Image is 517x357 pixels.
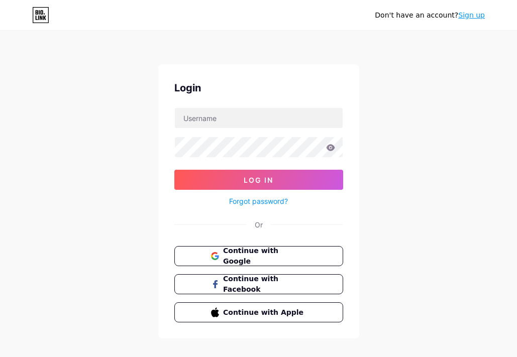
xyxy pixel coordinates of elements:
a: Forgot password? [229,196,288,206]
button: Log In [174,170,343,190]
div: Or [255,219,263,230]
button: Continue with Apple [174,302,343,322]
button: Continue with Google [174,246,343,266]
div: Login [174,80,343,95]
span: Continue with Google [223,246,306,267]
span: Continue with Apple [223,307,306,318]
a: Sign up [458,11,485,19]
input: Username [175,108,343,128]
span: Continue with Facebook [223,274,306,295]
span: Log In [244,176,273,184]
button: Continue with Facebook [174,274,343,294]
div: Don't have an account? [375,10,485,21]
